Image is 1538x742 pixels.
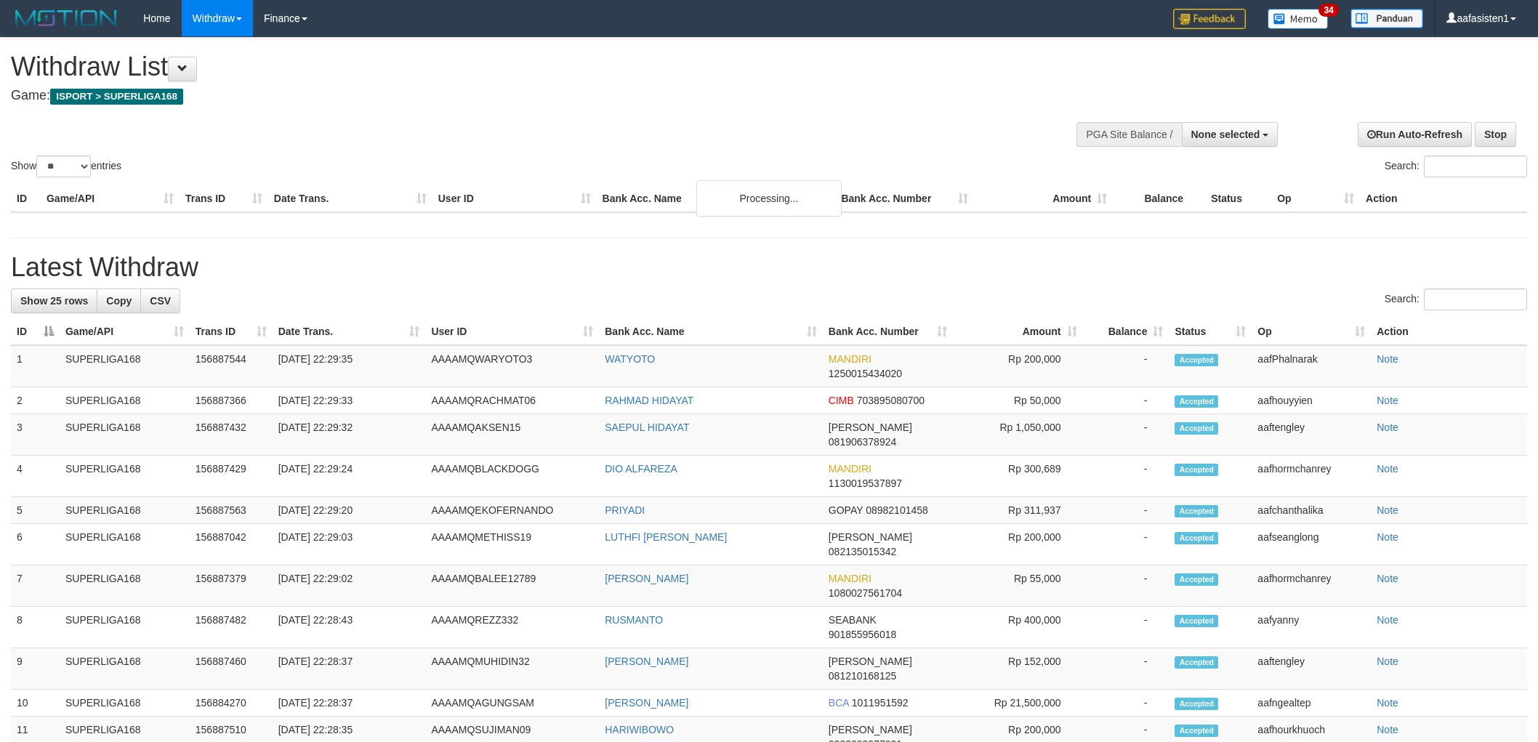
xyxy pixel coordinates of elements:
th: Amount [974,185,1113,212]
td: 5 [11,497,60,524]
th: Bank Acc. Name: activate to sort column ascending [599,318,823,345]
td: Rp 152,000 [953,648,1083,690]
td: SUPERLIGA168 [60,387,190,414]
td: [DATE] 22:28:37 [273,648,426,690]
span: ISPORT > SUPERLIGA168 [50,89,183,105]
label: Show entries [11,156,121,177]
td: SUPERLIGA168 [60,607,190,648]
span: Accepted [1175,464,1218,476]
td: 2 [11,387,60,414]
a: Copy [97,289,141,313]
span: Copy 1130019537897 to clipboard [829,477,902,489]
td: SUPERLIGA168 [60,565,190,607]
td: 156887432 [190,414,273,456]
span: Copy 082135015342 to clipboard [829,546,896,557]
td: AAAAMQWARYOTO3 [425,345,599,387]
td: AAAAMQMETHISS19 [425,524,599,565]
td: AAAAMQRACHMAT06 [425,387,599,414]
td: [DATE] 22:29:03 [273,524,426,565]
td: Rp 200,000 [953,345,1083,387]
th: Balance: activate to sort column ascending [1083,318,1169,345]
td: aafyanny [1252,607,1371,648]
img: panduan.png [1350,9,1423,28]
td: 6 [11,524,60,565]
td: AAAAMQMUHIDIN32 [425,648,599,690]
span: Accepted [1175,698,1218,710]
td: 156887482 [190,607,273,648]
span: Accepted [1175,354,1218,366]
th: Date Trans.: activate to sort column ascending [273,318,426,345]
span: Accepted [1175,422,1218,435]
a: RUSMANTO [605,614,663,626]
a: [PERSON_NAME] [605,573,688,584]
td: Rp 200,000 [953,524,1083,565]
td: 4 [11,456,60,497]
span: Copy 1080027561704 to clipboard [829,587,902,599]
td: 156887379 [190,565,273,607]
span: CIMB [829,395,854,406]
span: Accepted [1175,395,1218,408]
td: aafngealtep [1252,690,1371,717]
span: MANDIRI [829,353,871,365]
span: MANDIRI [829,463,871,475]
a: SAEPUL HIDAYAT [605,422,689,433]
td: - [1083,607,1169,648]
td: Rp 21,500,000 [953,690,1083,717]
td: 156887366 [190,387,273,414]
span: Accepted [1175,532,1218,544]
a: Note [1377,531,1398,543]
a: HARIWIBOWO [605,724,674,735]
td: 9 [11,648,60,690]
th: Game/API [41,185,180,212]
h1: Latest Withdraw [11,253,1527,282]
td: AAAAMQAGUNGSAM [425,690,599,717]
th: Action [1360,185,1527,212]
th: Trans ID [180,185,268,212]
span: Accepted [1175,725,1218,737]
span: GOPAY [829,504,863,516]
a: Note [1377,504,1398,516]
td: [DATE] 22:28:43 [273,607,426,648]
td: 3 [11,414,60,456]
label: Search: [1385,156,1527,177]
td: 156887460 [190,648,273,690]
th: Date Trans. [268,185,432,212]
a: WATYOTO [605,353,655,365]
th: Amount: activate to sort column ascending [953,318,1083,345]
td: Rp 400,000 [953,607,1083,648]
th: ID: activate to sort column descending [11,318,60,345]
td: 156887544 [190,345,273,387]
td: AAAAMQAKSEN15 [425,414,599,456]
td: Rp 311,937 [953,497,1083,524]
span: Copy 901855956018 to clipboard [829,629,896,640]
span: 34 [1318,4,1338,17]
th: Op: activate to sort column ascending [1252,318,1371,345]
th: Game/API: activate to sort column ascending [60,318,190,345]
span: Copy 081210168125 to clipboard [829,670,896,682]
span: Copy [106,295,132,307]
td: SUPERLIGA168 [60,414,190,456]
span: [PERSON_NAME] [829,531,912,543]
td: - [1083,648,1169,690]
td: SUPERLIGA168 [60,456,190,497]
td: aafhormchanrey [1252,565,1371,607]
a: Stop [1475,122,1516,147]
td: Rp 1,050,000 [953,414,1083,456]
td: aaftengley [1252,414,1371,456]
img: MOTION_logo.png [11,7,121,29]
td: 156887429 [190,456,273,497]
div: Processing... [696,180,842,217]
td: [DATE] 22:29:20 [273,497,426,524]
td: 7 [11,565,60,607]
td: [DATE] 22:29:02 [273,565,426,607]
td: 156887042 [190,524,273,565]
a: Show 25 rows [11,289,97,313]
td: [DATE] 22:29:24 [273,456,426,497]
td: 156887563 [190,497,273,524]
a: CSV [140,289,180,313]
span: Accepted [1175,615,1218,627]
td: AAAAMQREZZ332 [425,607,599,648]
span: [PERSON_NAME] [829,422,912,433]
span: Accepted [1175,573,1218,586]
td: - [1083,345,1169,387]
